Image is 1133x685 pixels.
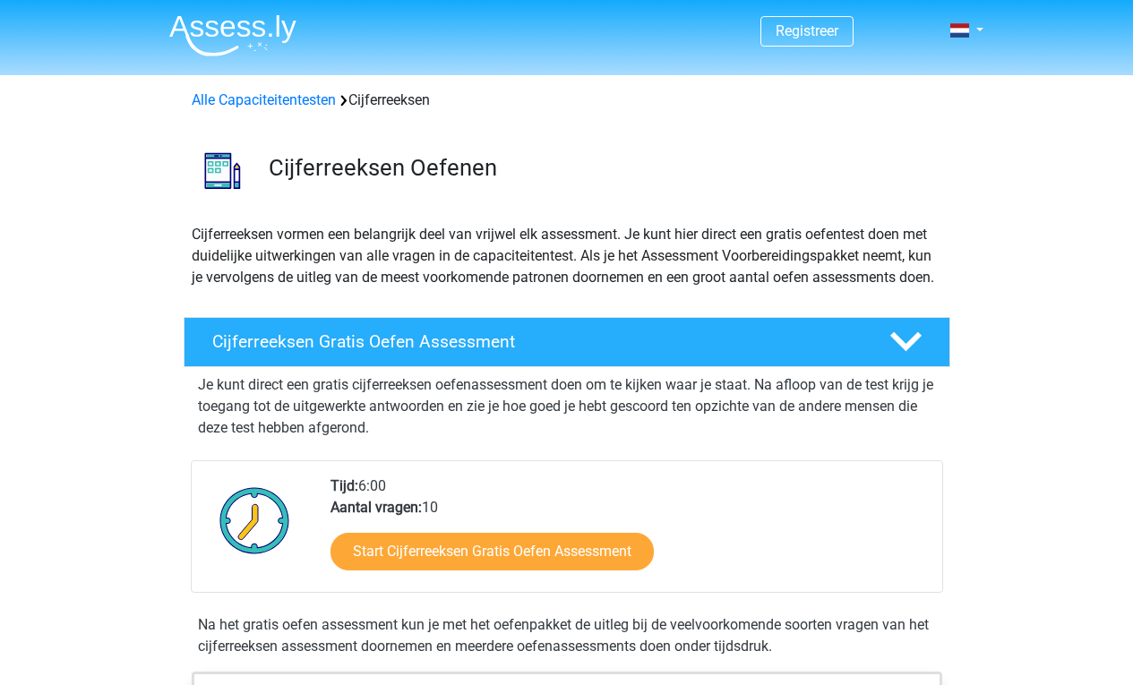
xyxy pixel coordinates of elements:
img: Klok [210,475,300,565]
img: Assessly [169,14,296,56]
div: 6:00 10 [317,475,941,592]
a: Cijferreeksen Gratis Oefen Assessment [176,317,957,367]
h3: Cijferreeksen Oefenen [269,154,936,182]
b: Tijd: [330,477,358,494]
div: Cijferreeksen [185,90,949,111]
a: Alle Capaciteitentesten [192,91,336,108]
h4: Cijferreeksen Gratis Oefen Assessment [212,331,861,352]
p: Cijferreeksen vormen een belangrijk deel van vrijwel elk assessment. Je kunt hier direct een grat... [192,224,942,288]
p: Je kunt direct een gratis cijferreeksen oefenassessment doen om te kijken waar je staat. Na afloo... [198,374,936,439]
b: Aantal vragen: [330,499,422,516]
img: cijferreeksen [185,133,261,209]
a: Start Cijferreeksen Gratis Oefen Assessment [330,533,654,570]
a: Registreer [776,22,838,39]
div: Na het gratis oefen assessment kun je met het oefenpakket de uitleg bij de veelvoorkomende soorte... [191,614,943,657]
